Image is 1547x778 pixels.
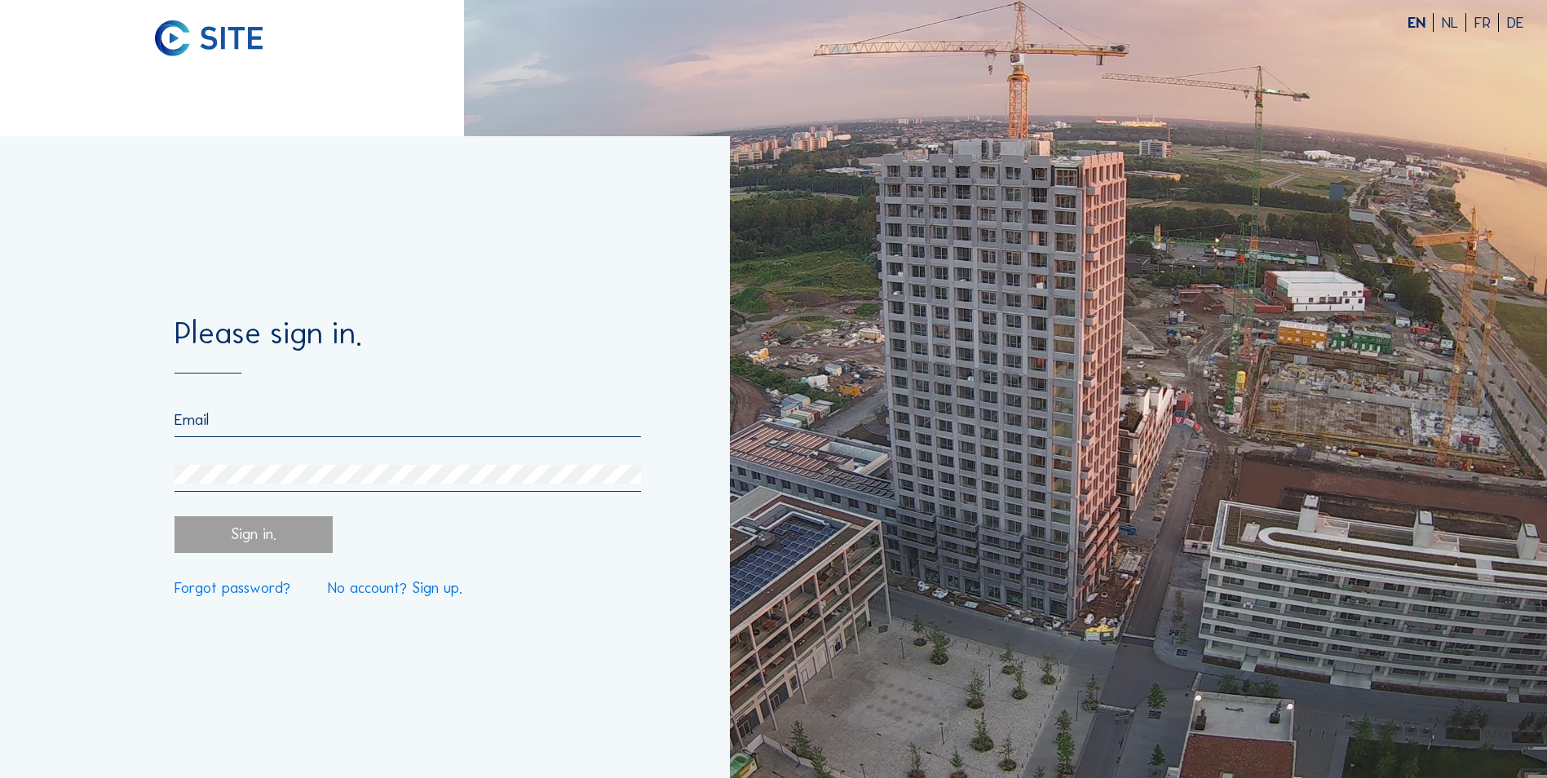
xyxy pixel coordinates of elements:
[175,516,332,553] div: Sign in.
[1507,15,1524,31] div: DE
[175,581,290,596] a: Forgot password?
[155,20,263,57] img: C-SITE logo
[1408,15,1434,31] div: EN
[1442,15,1466,31] div: NL
[328,581,462,596] a: No account? Sign up.
[175,410,641,429] input: Email
[1474,15,1499,31] div: FR
[175,318,641,374] div: Please sign in.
